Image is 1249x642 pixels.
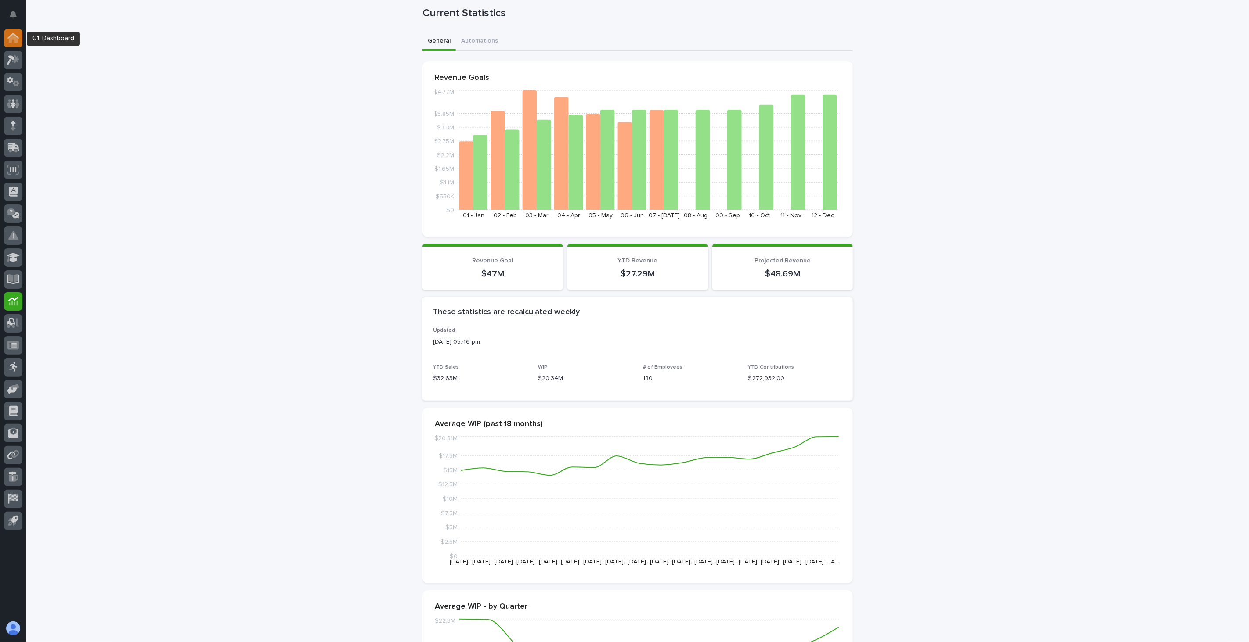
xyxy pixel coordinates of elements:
[422,7,849,20] p: Current Statistics
[783,559,805,565] text: [DATE]…
[433,365,459,370] span: YTD Sales
[433,111,454,117] tspan: $3.85M
[450,559,473,565] text: [DATE]…
[450,553,458,560] tspan: $0
[443,496,458,502] tspan: $10M
[435,602,841,612] p: Average WIP - by Quarter
[557,212,580,219] text: 04 - Apr
[456,32,503,51] button: Automations
[717,559,739,565] text: [DATE]…
[422,32,456,51] button: General
[761,559,783,565] text: [DATE]…
[435,73,841,83] p: Revenue Goals
[4,5,22,24] button: Notifications
[433,308,580,317] h2: These statistics are recalculated weekly
[715,212,740,219] text: 09 - Sep
[748,365,794,370] span: YTD Contributions
[588,212,613,219] text: 05 - May
[494,212,517,219] text: 02 - Feb
[440,539,458,545] tspan: $2.5M
[684,212,708,219] text: 08 - Aug
[628,559,650,565] text: [DATE]…
[4,619,22,638] button: users-avatar
[643,365,682,370] span: # of Employees
[472,559,495,565] text: [DATE]…
[538,365,548,370] span: WIP
[436,193,454,199] tspan: $550K
[445,524,458,531] tspan: $5M
[831,559,839,565] text: A…
[539,559,561,565] text: [DATE]…
[435,420,841,429] p: Average WIP (past 18 months)
[495,559,517,565] text: [DATE]…
[473,258,513,264] span: Revenue Goal
[434,435,458,441] tspan: $20.81M
[437,152,454,158] tspan: $2.2M
[463,212,484,219] text: 01 - Jan
[538,374,632,383] p: $20.34M
[433,328,455,333] span: Updated
[739,559,761,565] text: [DATE]…
[433,89,454,95] tspan: $4.77M
[748,374,842,383] p: $ 272,932.00
[805,559,828,565] text: [DATE]…
[621,212,644,219] text: 06 - Jun
[433,374,527,383] p: $32.63M
[578,268,697,280] p: $27.29M
[606,559,628,565] text: [DATE]…
[618,258,658,264] span: YTD Revenue
[441,510,458,516] tspan: $7.5M
[723,268,842,280] p: $48.69M
[649,212,680,219] text: 07 - [DATE]
[781,212,802,219] text: 11 - Nov
[433,337,842,347] p: [DATE] 05:46 pm
[446,207,454,213] tspan: $0
[583,559,606,565] text: [DATE]…
[433,268,552,280] p: $47M
[812,212,834,219] text: 12 - Dec
[672,559,694,565] text: [DATE]…
[749,212,770,219] text: 10 - Oct
[650,559,672,565] text: [DATE]…
[434,138,454,144] tspan: $2.75M
[443,467,458,473] tspan: $15M
[11,11,22,25] div: Notifications
[561,559,584,565] text: [DATE]…
[754,258,811,264] span: Projected Revenue
[440,179,454,186] tspan: $1.1M
[438,481,458,488] tspan: $12.5M
[435,618,455,624] tspan: $22.3M
[439,453,458,459] tspan: $17.5M
[516,559,539,565] text: [DATE]…
[437,125,454,131] tspan: $3.3M
[434,166,454,172] tspan: $1.65M
[694,559,717,565] text: [DATE]…
[643,374,737,383] p: 180
[525,212,549,219] text: 03 - Mar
